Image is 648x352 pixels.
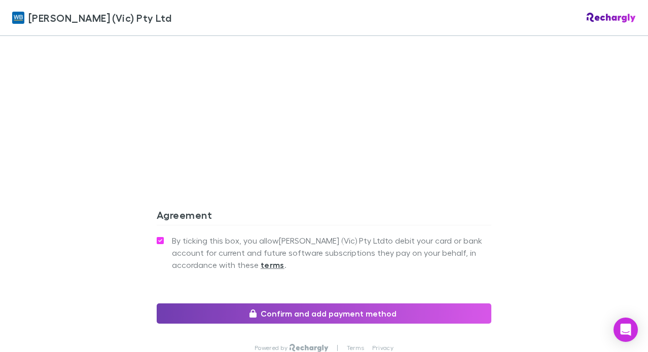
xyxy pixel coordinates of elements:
h3: Agreement [157,209,491,225]
img: William Buck (Vic) Pty Ltd's Logo [12,12,24,24]
a: Terms [347,344,364,352]
strong: terms [261,260,284,270]
span: [PERSON_NAME] (Vic) Pty Ltd [28,10,171,25]
p: Powered by [255,344,290,352]
img: Rechargly Logo [587,13,636,23]
img: Rechargly Logo [290,344,329,352]
a: Privacy [372,344,393,352]
div: Open Intercom Messenger [614,318,638,342]
p: | [337,344,338,352]
button: Confirm and add payment method [157,303,491,324]
span: By ticking this box, you allow [PERSON_NAME] (Vic) Pty Ltd to debit your card or bank account for... [172,234,491,271]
